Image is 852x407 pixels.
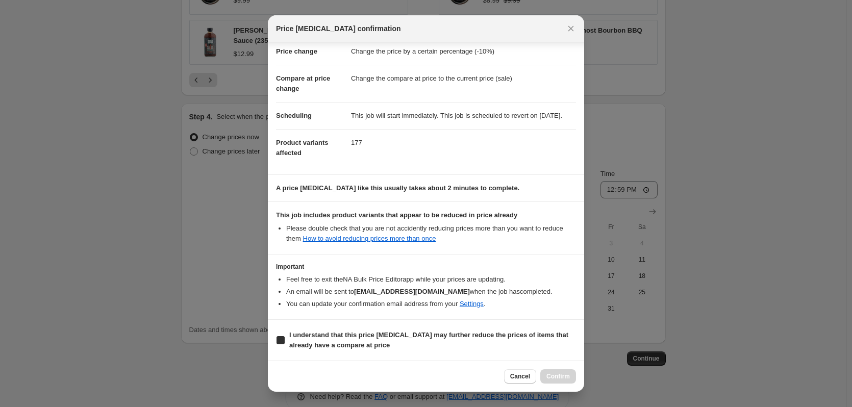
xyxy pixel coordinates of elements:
[286,299,576,309] li: You can update your confirmation email address from your .
[351,129,576,156] dd: 177
[351,102,576,129] dd: This job will start immediately. This job is scheduled to revert on [DATE].
[276,211,517,219] b: This job includes product variants that appear to be reduced in price already
[351,38,576,65] dd: Change the price by a certain percentage (-10%)
[303,235,436,242] a: How to avoid reducing prices more than once
[564,21,578,36] button: Close
[286,223,576,244] li: Please double check that you are not accidently reducing prices more than you want to reduce them
[289,331,568,349] b: I understand that this price [MEDICAL_DATA] may further reduce the prices of items that already h...
[276,23,401,34] span: Price [MEDICAL_DATA] confirmation
[504,369,536,384] button: Cancel
[460,300,484,308] a: Settings
[276,74,330,92] span: Compare at price change
[276,112,312,119] span: Scheduling
[276,263,576,271] h3: Important
[510,372,530,380] span: Cancel
[351,65,576,92] dd: Change the compare at price to the current price (sale)
[276,47,317,55] span: Price change
[354,288,470,295] b: [EMAIL_ADDRESS][DOMAIN_NAME]
[276,184,519,192] b: A price [MEDICAL_DATA] like this usually takes about 2 minutes to complete.
[286,287,576,297] li: An email will be sent to when the job has completed .
[286,274,576,285] li: Feel free to exit the NA Bulk Price Editor app while your prices are updating.
[276,139,329,157] span: Product variants affected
